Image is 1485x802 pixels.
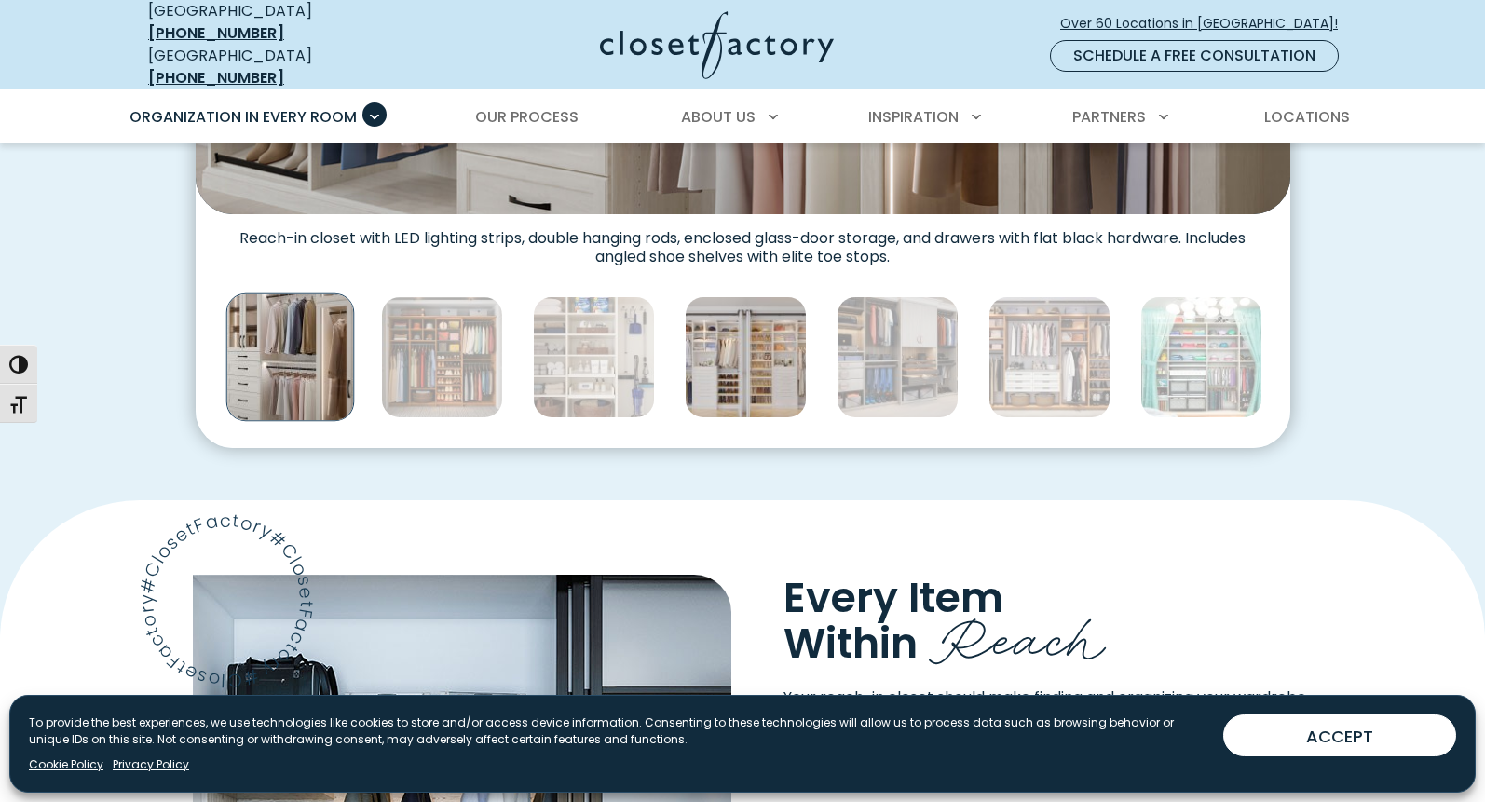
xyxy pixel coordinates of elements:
[929,590,1105,676] span: Reach
[1140,296,1262,418] img: Children's closet with double handing rods and quilted fabric pull-out baskets.
[475,106,579,128] span: Our Process
[29,756,103,773] a: Cookie Policy
[868,106,959,128] span: Inspiration
[533,296,655,418] img: Organized linen and utility closet featuring rolled towels, labeled baskets, and mounted cleaning...
[381,296,503,418] img: Reach-in closet with open shoe shelving, fabric organizers, purse storage
[148,45,418,89] div: [GEOGRAPHIC_DATA]
[1059,7,1354,40] a: Over 60 Locations in [GEOGRAPHIC_DATA]!
[1264,106,1350,128] span: Locations
[1223,714,1456,756] button: ACCEPT
[685,296,807,418] img: Double hanging, open shelves, and angled shoe racks bring structure to this symmetrical reach-in ...
[225,293,354,422] img: Reach-in closet with elegant white wood cabinetry, LED lighting, and pull-out shoe storage and do...
[1050,40,1339,72] a: Schedule a Free Consultation
[783,614,918,673] span: Within
[681,106,756,128] span: About Us
[29,714,1208,748] p: To provide the best experiences, we use technologies like cookies to store and/or access device i...
[116,91,1369,143] nav: Primary Menu
[1072,106,1146,128] span: Partners
[148,22,284,44] a: [PHONE_NUMBER]
[837,296,959,418] img: Custom reach-in closet with pant hangers, custom cabinets and drawers
[783,686,1352,754] p: Your reach-in closet should make finding and organizing your wardrobe effortless. Designed with p...
[113,756,189,773] a: Privacy Policy
[1060,14,1353,34] span: Over 60 Locations in [GEOGRAPHIC_DATA]!
[988,296,1110,418] img: Dual-tone reach-in closet system in Tea for Two with White Chocolate drawers with black hardware....
[783,568,1003,627] span: Every Item
[148,67,284,88] a: [PHONE_NUMBER]
[600,11,834,79] img: Closet Factory Logo
[196,214,1290,266] figcaption: Reach-in closet with LED lighting strips, double hanging rods, enclosed glass-door storage, and d...
[129,106,357,128] span: Organization in Every Room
